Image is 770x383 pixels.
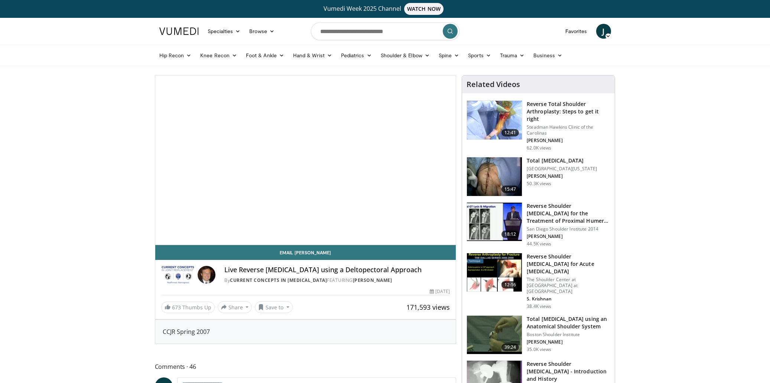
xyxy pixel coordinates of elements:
[467,101,522,139] img: 326034_0000_1.png.150x105_q85_crop-smart_upscale.jpg
[353,277,392,283] a: [PERSON_NAME]
[155,75,456,245] video-js: Video Player
[561,24,592,39] a: Favorites
[203,24,245,39] a: Specialties
[155,362,457,371] span: Comments 46
[527,339,610,345] p: [PERSON_NAME]
[527,181,551,187] p: 50.3K views
[155,245,456,260] a: Email [PERSON_NAME]
[337,48,376,63] a: Pediatrics
[464,48,496,63] a: Sports
[467,315,610,355] a: 39:24 Total [MEDICAL_DATA] using an Anatomical Shoulder System Boston Shoulder Institute [PERSON_...
[311,22,459,40] input: Search topics, interventions
[527,138,610,144] p: [PERSON_NAME]
[527,124,610,136] p: Steadman Hawkins Clinic of the Carolinas
[467,253,522,292] img: butch_reverse_arthroplasty_3.png.150x105_q85_crop-smart_upscale.jpg
[527,315,610,330] h3: Total [MEDICAL_DATA] using an Anatomical Shoulder System
[198,266,215,284] img: Avatar
[527,226,610,232] p: San Diego Shoulder Institute 2014
[527,166,597,172] p: [GEOGRAPHIC_DATA][US_STATE]
[161,302,215,313] a: 673 Thumbs Up
[406,303,450,312] span: 171,593 views
[159,28,199,35] img: VuMedi Logo
[376,48,434,63] a: Shoulder & Elbow
[241,48,289,63] a: Foot & Ankle
[289,48,337,63] a: Hand & Wrist
[501,344,519,351] span: 39:24
[218,301,252,313] button: Share
[501,231,519,238] span: 18:12
[527,303,551,309] p: 38.4K views
[467,157,522,196] img: 38826_0000_3.png.150x105_q85_crop-smart_upscale.jpg
[527,241,551,247] p: 44.5K views
[527,332,610,338] p: Boston Shoulder Institute
[467,80,520,89] h4: Related Videos
[501,281,519,289] span: 12:16
[224,277,450,284] div: By FEATURING
[224,266,450,274] h4: Live Reverse [MEDICAL_DATA] using a Deltopectoral Approach
[196,48,241,63] a: Knee Recon
[245,24,279,39] a: Browse
[404,3,444,15] span: WATCH NOW
[255,301,293,313] button: Save to
[467,253,610,309] a: 12:16 Reverse Shoulder [MEDICAL_DATA] for Acute [MEDICAL_DATA] The Shoulder Center at [GEOGRAPHIC...
[527,173,597,179] p: [PERSON_NAME]
[155,48,196,63] a: Hip Recon
[527,296,610,302] p: S. Krishnan
[527,202,610,225] h3: Reverse Shoulder [MEDICAL_DATA] for the Treatment of Proximal Humeral …
[434,48,464,63] a: Spine
[467,202,610,247] a: 18:12 Reverse Shoulder [MEDICAL_DATA] for the Treatment of Proximal Humeral … San Diego Shoulder ...
[496,48,529,63] a: Trauma
[527,277,610,295] p: The Shoulder Center at [GEOGRAPHIC_DATA] at [GEOGRAPHIC_DATA]
[596,24,611,39] a: J
[161,266,195,284] img: Current Concepts in Joint Replacement
[527,347,551,353] p: 35.0K views
[501,186,519,193] span: 15:47
[163,327,449,336] div: CCJR Spring 2007
[527,234,610,239] p: [PERSON_NAME]
[467,203,522,241] img: Q2xRg7exoPLTwO8X4xMDoxOjA4MTsiGN.150x105_q85_crop-smart_upscale.jpg
[160,3,610,15] a: Vumedi Week 2025 ChannelWATCH NOW
[172,304,181,311] span: 673
[527,100,610,123] h3: Reverse Total Shoulder Arthroplasty: Steps to get it right
[467,157,610,196] a: 15:47 Total [MEDICAL_DATA] [GEOGRAPHIC_DATA][US_STATE] [PERSON_NAME] 50.3K views
[430,288,450,295] div: [DATE]
[467,316,522,354] img: 38824_0000_3.png.150x105_q85_crop-smart_upscale.jpg
[527,360,610,383] h3: Reverse Shoulder [MEDICAL_DATA] - Introduction and History
[527,145,551,151] p: 62.0K views
[529,48,567,63] a: Business
[527,253,610,275] h3: Reverse Shoulder [MEDICAL_DATA] for Acute [MEDICAL_DATA]
[501,129,519,136] span: 12:41
[230,277,327,283] a: Current Concepts in [MEDICAL_DATA]
[467,100,610,151] a: 12:41 Reverse Total Shoulder Arthroplasty: Steps to get it right Steadman Hawkins Clinic of the C...
[527,157,597,164] h3: Total [MEDICAL_DATA]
